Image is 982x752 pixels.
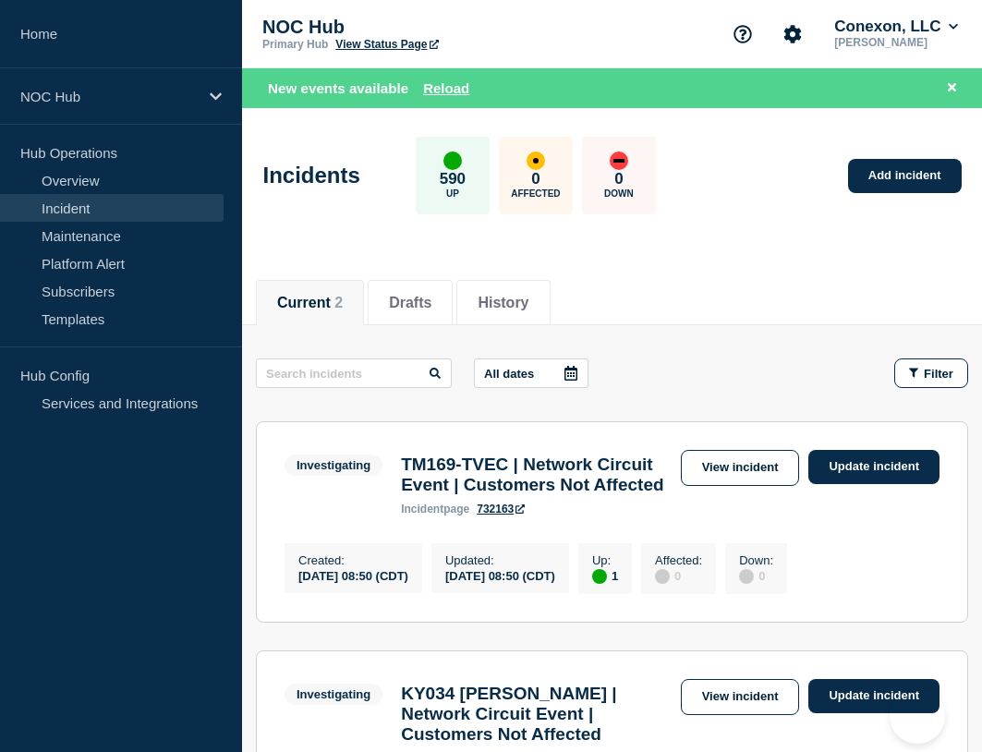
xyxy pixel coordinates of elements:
a: Add incident [848,159,962,193]
span: New events available [268,80,408,96]
input: Search incidents [256,358,452,388]
p: Primary Hub [262,38,328,51]
h3: KY034 [PERSON_NAME] | Network Circuit Event | Customers Not Affected [401,684,671,745]
button: Filter [894,358,968,388]
p: Down [604,188,634,199]
span: Investigating [285,684,382,705]
button: Current 2 [277,295,343,311]
a: View Status Page [335,38,438,51]
p: NOC Hub [262,17,632,38]
p: 0 [531,170,539,188]
iframe: Help Scout Beacon - Open [890,688,945,744]
div: affected [527,152,545,170]
a: Update incident [808,450,940,484]
p: NOC Hub [20,89,198,104]
div: up [592,569,607,584]
button: Reload [423,80,469,96]
span: Investigating [285,455,382,476]
p: 590 [440,170,466,188]
p: page [401,503,469,515]
button: Support [723,15,762,54]
span: 2 [334,295,343,310]
div: 0 [739,567,773,584]
a: View incident [681,679,800,715]
p: Affected [511,188,560,199]
p: Up [446,188,459,199]
a: 732163 [477,503,525,515]
p: [PERSON_NAME] [830,36,962,49]
button: Drafts [389,295,431,311]
div: disabled [655,569,670,584]
p: Affected : [655,553,702,567]
span: incident [401,503,443,515]
p: All dates [484,367,534,381]
button: All dates [474,358,588,388]
button: History [478,295,528,311]
div: [DATE] 08:50 (CDT) [445,567,555,583]
p: Created : [298,553,408,567]
span: Filter [924,367,953,381]
div: down [610,152,628,170]
a: Update incident [808,679,940,713]
div: 0 [655,567,702,584]
h1: Incidents [263,163,360,188]
button: Account settings [773,15,812,54]
button: Conexon, LLC [830,18,962,36]
div: disabled [739,569,754,584]
div: [DATE] 08:50 (CDT) [298,567,408,583]
a: View incident [681,450,800,486]
h3: TM169-TVEC | Network Circuit Event | Customers Not Affected [401,455,671,495]
div: up [443,152,462,170]
p: 0 [614,170,623,188]
p: Updated : [445,553,555,567]
div: 1 [592,567,618,584]
p: Up : [592,553,618,567]
p: Down : [739,553,773,567]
